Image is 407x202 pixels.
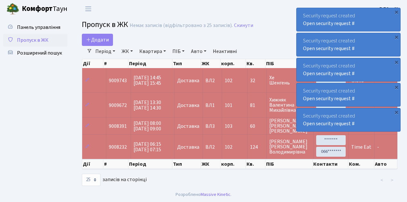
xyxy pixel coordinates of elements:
[119,46,135,57] a: ЖК
[177,103,199,108] span: Доставка
[313,159,348,169] th: Контакти
[221,59,246,68] th: корп.
[205,78,220,83] span: ВЛ2
[250,103,264,108] span: 81
[303,20,355,27] a: Open security request #
[201,159,221,169] th: ЖК
[210,46,239,57] a: Неактивні
[225,144,232,151] span: 102
[137,46,169,57] a: Квартира
[3,47,67,59] a: Розширений пошук
[393,9,400,15] div: ×
[205,145,220,150] span: ВЛ2
[205,124,220,129] span: ВЛ3
[103,59,128,68] th: #
[82,159,103,169] th: Дії
[393,84,400,90] div: ×
[3,21,67,34] a: Панель управління
[82,174,100,186] select: записів на сторінці
[6,3,19,15] img: logo.png
[82,34,113,46] a: Додати
[269,97,311,113] span: Хижняк Валентина Михайлівна
[250,145,264,150] span: 124
[297,83,400,106] div: Security request created
[265,159,313,169] th: ПІБ
[3,34,67,47] a: Пропуск в ЖК
[297,108,400,131] div: Security request created
[205,103,220,108] span: ВЛ1
[128,159,173,169] th: Період
[221,159,246,169] th: корп.
[103,159,128,169] th: #
[128,59,173,68] th: Період
[80,4,96,14] button: Переключити навігацію
[130,22,233,29] div: Немає записів (відфільтровано з 25 записів).
[297,8,400,31] div: Security request created
[303,95,355,102] a: Open security request #
[177,78,199,83] span: Доставка
[134,74,161,87] span: [DATE] 14:45 [DATE] 15:45
[225,102,232,109] span: 101
[297,58,400,81] div: Security request created
[303,120,355,127] a: Open security request #
[176,191,231,198] div: Розроблено .
[250,78,264,83] span: 32
[134,120,161,132] span: [DATE] 08:00 [DATE] 09:00
[109,102,127,109] span: 9009672
[172,159,201,169] th: Тип
[109,123,127,130] span: 9008391
[225,77,232,84] span: 102
[177,124,199,129] span: Доставка
[93,46,118,57] a: Період
[201,59,221,68] th: ЖК
[269,75,311,85] span: Хе Шенгень
[225,123,232,130] span: 103
[82,19,128,30] span: Пропуск в ЖК
[393,59,400,65] div: ×
[86,36,109,43] span: Додати
[265,59,313,68] th: ПІБ
[234,22,253,29] a: Скинути
[170,46,187,57] a: ПІБ
[22,4,53,14] b: Комфорт
[82,174,147,186] label: записів на сторінці
[246,59,265,68] th: Кв.
[377,144,379,151] span: -
[393,34,400,40] div: ×
[303,70,355,77] a: Open security request #
[201,191,230,198] a: Massive Kinetic
[188,46,209,57] a: Авто
[82,59,103,68] th: Дії
[134,141,161,153] span: [DATE] 06:15 [DATE] 07:15
[109,144,127,151] span: 9008232
[351,144,371,151] span: Time Eat
[109,77,127,84] span: 9009743
[379,5,399,13] a: ВЛ2 -. К.
[246,159,265,169] th: Кв.
[374,159,397,169] th: Авто
[297,33,400,56] div: Security request created
[134,99,161,111] span: [DATE] 13:30 [DATE] 14:30
[17,49,62,57] span: Розширений пошук
[17,24,60,31] span: Панель управління
[393,109,400,115] div: ×
[269,139,311,154] span: [PERSON_NAME] [PERSON_NAME] Володимирівна
[269,118,311,134] span: [PERSON_NAME] [PERSON_NAME] [PERSON_NAME]
[348,159,374,169] th: Ком.
[177,145,199,150] span: Доставка
[17,37,48,44] span: Пропуск в ЖК
[22,4,67,14] span: Таун
[250,124,264,129] span: 60
[303,45,355,52] a: Open security request #
[172,59,201,68] th: Тип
